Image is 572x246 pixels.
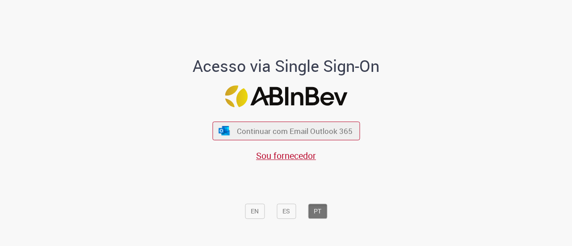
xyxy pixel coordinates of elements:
img: ícone Azure/Microsoft 360 [218,126,231,135]
button: PT [308,204,327,219]
button: ES [277,204,296,219]
button: ícone Azure/Microsoft 360 Continuar com Email Outlook 365 [212,122,360,140]
h1: Acesso via Single Sign-On [162,57,410,75]
button: EN [245,204,265,219]
img: Logo ABInBev [225,85,347,107]
span: Continuar com Email Outlook 365 [237,126,353,136]
a: Sou fornecedor [256,150,316,162]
